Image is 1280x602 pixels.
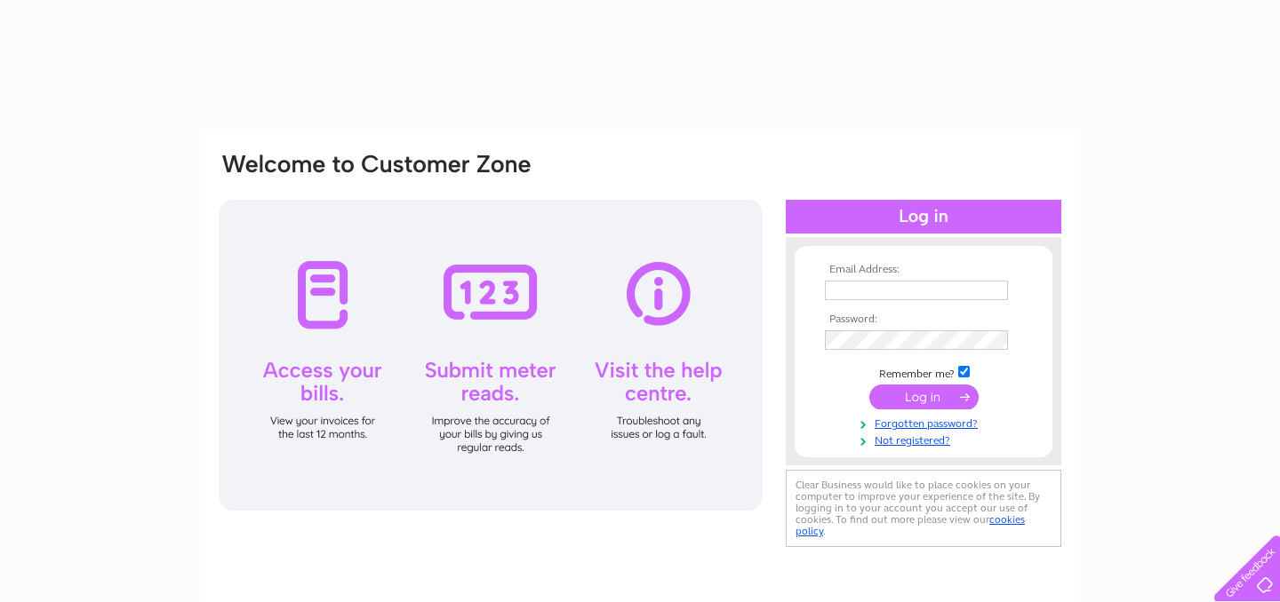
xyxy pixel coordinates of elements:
[869,384,979,409] input: Submit
[796,513,1025,537] a: cookies policy
[820,264,1027,276] th: Email Address:
[825,431,1027,448] a: Not registered?
[786,470,1061,547] div: Clear Business would like to place cookies on your computer to improve your experience of the sit...
[825,414,1027,431] a: Forgotten password?
[820,313,1027,326] th: Password:
[820,363,1027,381] td: Remember me?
